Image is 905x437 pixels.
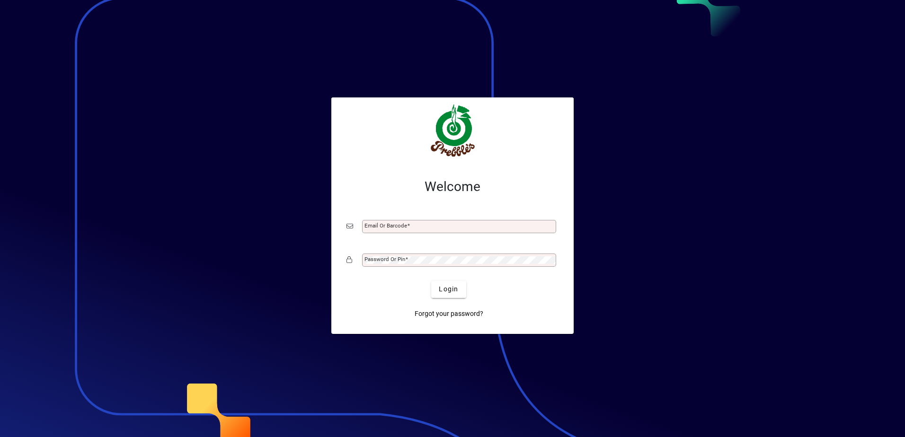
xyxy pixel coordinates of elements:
h2: Welcome [346,179,559,195]
a: Forgot your password? [411,306,487,323]
span: Login [439,284,458,294]
button: Login [431,281,466,298]
mat-label: Password or Pin [364,256,405,262]
span: Forgot your password? [415,309,483,319]
mat-label: Email or Barcode [364,222,407,229]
